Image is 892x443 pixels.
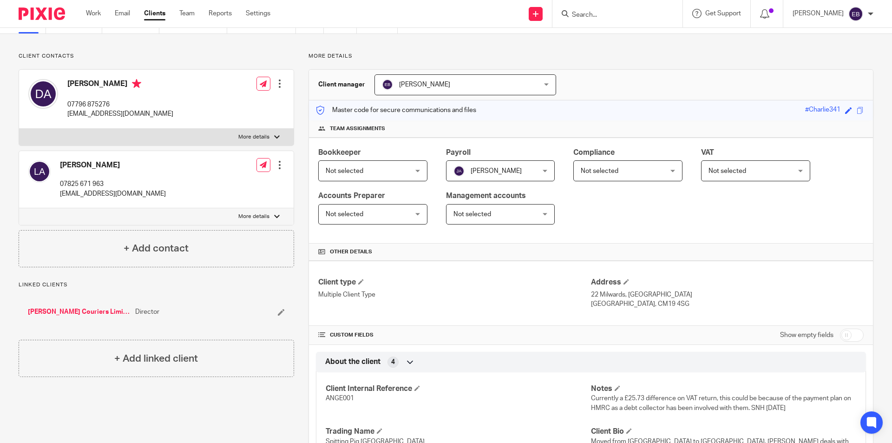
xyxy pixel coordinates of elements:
[446,149,471,156] span: Payroll
[326,395,354,402] span: ANGE001
[318,80,365,89] h3: Client manager
[60,160,166,170] h4: [PERSON_NAME]
[591,384,856,394] h4: Notes
[67,79,173,91] h4: [PERSON_NAME]
[86,9,101,18] a: Work
[19,53,294,60] p: Client contacts
[793,9,844,18] p: [PERSON_NAME]
[326,168,363,174] span: Not selected
[391,357,395,367] span: 4
[318,192,385,199] span: Accounts Preparer
[848,7,863,21] img: svg%3E
[28,307,131,317] a: [PERSON_NAME] Couriers Limited
[330,125,385,132] span: Team assignments
[326,427,591,436] h4: Trading Name
[705,10,741,17] span: Get Support
[318,278,591,287] h4: Client type
[209,9,232,18] a: Reports
[318,331,591,339] h4: CUSTOM FIELDS
[330,248,372,256] span: Other details
[67,109,173,119] p: [EMAIL_ADDRESS][DOMAIN_NAME]
[805,105,840,116] div: #Charlie341
[591,299,864,309] p: [GEOGRAPHIC_DATA], CM19 4SG
[28,160,51,183] img: svg%3E
[144,9,165,18] a: Clients
[571,11,655,20] input: Search
[318,290,591,299] p: Multiple Client Type
[591,278,864,287] h4: Address
[780,331,833,340] label: Show empty fields
[316,106,476,115] p: Master code for secure communications and files
[446,192,526,199] span: Management accounts
[132,79,141,88] i: Primary
[591,427,856,436] h4: Client Bio
[382,79,393,90] img: svg%3E
[114,351,198,366] h4: + Add linked client
[326,384,591,394] h4: Client Internal Reference
[591,395,851,411] span: Currently a £25.73 difference on VAT return, this could be because of the payment plan on HMRC as...
[124,241,189,256] h4: + Add contact
[581,168,618,174] span: Not selected
[238,133,269,141] p: More details
[453,211,491,218] span: Not selected
[67,100,173,109] p: 07796 875276
[325,357,380,367] span: About the client
[708,168,746,174] span: Not selected
[573,149,615,156] span: Compliance
[701,149,714,156] span: VAT
[179,9,195,18] a: Team
[19,281,294,289] p: Linked clients
[28,79,58,109] img: svg%3E
[471,168,522,174] span: [PERSON_NAME]
[238,213,269,220] p: More details
[453,165,465,177] img: svg%3E
[60,179,166,189] p: 07825 671 963
[115,9,130,18] a: Email
[399,81,450,88] span: [PERSON_NAME]
[60,189,166,198] p: [EMAIL_ADDRESS][DOMAIN_NAME]
[591,290,864,299] p: 22 Milwards, [GEOGRAPHIC_DATA]
[246,9,270,18] a: Settings
[326,211,363,218] span: Not selected
[318,149,361,156] span: Bookkeeper
[308,53,873,60] p: More details
[19,7,65,20] img: Pixie
[135,307,159,317] span: Director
